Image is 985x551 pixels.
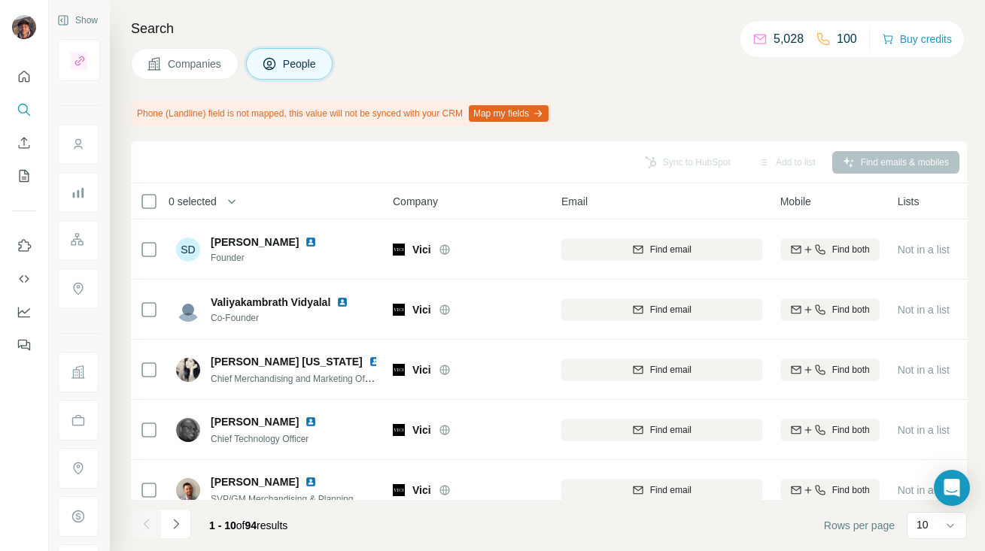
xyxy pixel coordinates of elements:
[12,265,36,292] button: Use Surfe API
[393,484,405,496] img: Logo of Vici
[12,15,36,39] img: Avatar
[12,332,36,359] button: Feedback
[898,364,950,376] span: Not in a list
[898,424,950,436] span: Not in a list
[161,509,191,539] button: Navigate to next page
[780,194,811,209] span: Mobile
[824,518,895,533] span: Rows per page
[176,298,200,322] img: Avatar
[469,105,549,122] button: Map my fields
[168,56,223,71] span: Companies
[774,30,804,48] p: 5,028
[211,434,309,444] span: Chief Technology Officer
[882,29,952,50] button: Buy credits
[369,356,381,368] img: LinkedIn logo
[211,414,299,429] span: [PERSON_NAME]
[176,358,200,382] img: Avatar
[650,423,692,437] span: Find email
[176,418,200,442] img: Avatar
[283,56,318,71] span: People
[561,238,762,261] button: Find email
[650,303,692,316] span: Find email
[780,479,880,501] button: Find both
[305,416,317,428] img: LinkedIn logo
[393,304,405,316] img: Logo of Vici
[393,244,405,256] img: Logo of Vici
[780,419,880,441] button: Find both
[898,194,920,209] span: Lists
[837,30,857,48] p: 100
[169,194,217,209] span: 0 selected
[780,359,880,381] button: Find both
[209,519,287,531] span: results
[12,162,36,189] button: My lists
[211,251,335,265] span: Founder
[832,423,870,437] span: Find both
[336,296,348,308] img: LinkedIn logo
[650,363,692,377] span: Find email
[412,483,431,498] span: Vici
[305,476,317,488] img: LinkedIn logo
[12,63,36,90] button: Quick start
[832,363,870,377] span: Find both
[305,236,317,248] img: LinkedIn logo
[561,419,762,441] button: Find email
[780,238,880,261] button: Find both
[393,424,405,436] img: Logo of Vici
[176,238,200,262] div: SD
[561,298,762,321] button: Find email
[412,362,431,377] span: Vici
[12,96,36,123] button: Search
[780,298,880,321] button: Find both
[131,18,967,39] h4: Search
[898,304,950,316] span: Not in a list
[211,235,299,250] span: [PERSON_NAME]
[245,519,257,531] span: 94
[393,364,405,376] img: Logo of Vici
[561,359,762,381] button: Find email
[236,519,245,531] span: of
[898,244,950,256] span: Not in a list
[211,354,363,369] span: [PERSON_NAME] [US_STATE]
[412,302,431,317] span: Vici
[393,194,438,209] span: Company
[211,474,299,489] span: [PERSON_NAME]
[917,517,929,532] p: 10
[412,422,431,437] span: Vici
[561,479,762,501] button: Find email
[898,484,950,496] span: Not in a list
[211,296,330,308] span: Valiyakambrath Vidyalal
[934,470,970,506] div: Open Intercom Messenger
[47,9,108,32] button: Show
[12,298,36,325] button: Dashboard
[211,494,353,504] span: SVP/GM Merchandising & Planning
[131,101,552,126] div: Phone (Landline) field is not mapped, this value will not be synced with your CRM
[650,483,692,497] span: Find email
[209,519,236,531] span: 1 - 10
[832,243,870,256] span: Find both
[12,129,36,156] button: Enrich CSV
[211,372,382,384] span: Chief Merchandising and Marketing Officer
[211,311,366,325] span: Co-Founder
[176,478,200,502] img: Avatar
[12,232,36,259] button: Use Surfe on LinkedIn
[832,483,870,497] span: Find both
[561,194,588,209] span: Email
[832,303,870,316] span: Find both
[650,243,692,256] span: Find email
[412,242,431,257] span: Vici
